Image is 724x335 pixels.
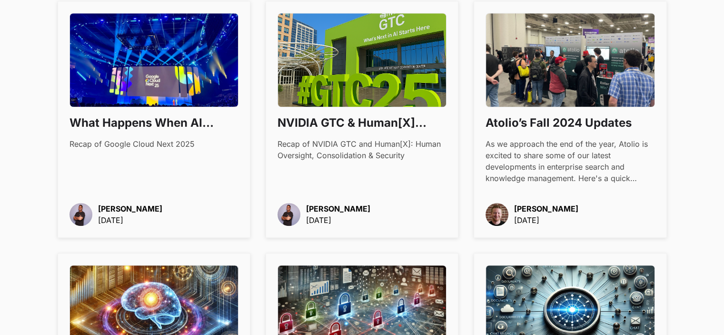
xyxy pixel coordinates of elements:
p: [DATE] [98,214,162,226]
p: [DATE] [306,214,370,226]
h3: NVIDIA GTC & Human[X] 2025: What Matters in Enterprise AI [DATE] [278,115,446,131]
a: NVIDIA GTC & Human[X] 2025: What Matters in Enterprise AI [DATE]Recap of NVIDIA GTC and Human[X]:... [266,1,458,238]
p: [PERSON_NAME] [98,203,162,214]
p: [DATE] [514,214,578,226]
iframe: Chat Widget [676,289,724,335]
h3: What Happens When AI Becomes Boring [69,115,238,131]
p: [PERSON_NAME] [514,203,578,214]
div: Recap of Google Cloud Next 2025 [69,138,238,150]
h3: Atolio’s Fall 2024 Updates [486,115,655,131]
a: Atolio’s Fall 2024 UpdatesAs we approach the end of the year, Atolio is excited to share some of ... [474,1,666,238]
div: As we approach the end of the year, Atolio is excited to share some of our latest developments in... [486,138,655,184]
div: Recap of NVIDIA GTC and Human[X]: Human Oversight, Consolidation & Security [278,138,446,161]
p: [PERSON_NAME] [306,203,370,214]
a: What Happens When AI Becomes BoringRecap of Google Cloud Next 2025[PERSON_NAME][DATE] [58,1,250,238]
